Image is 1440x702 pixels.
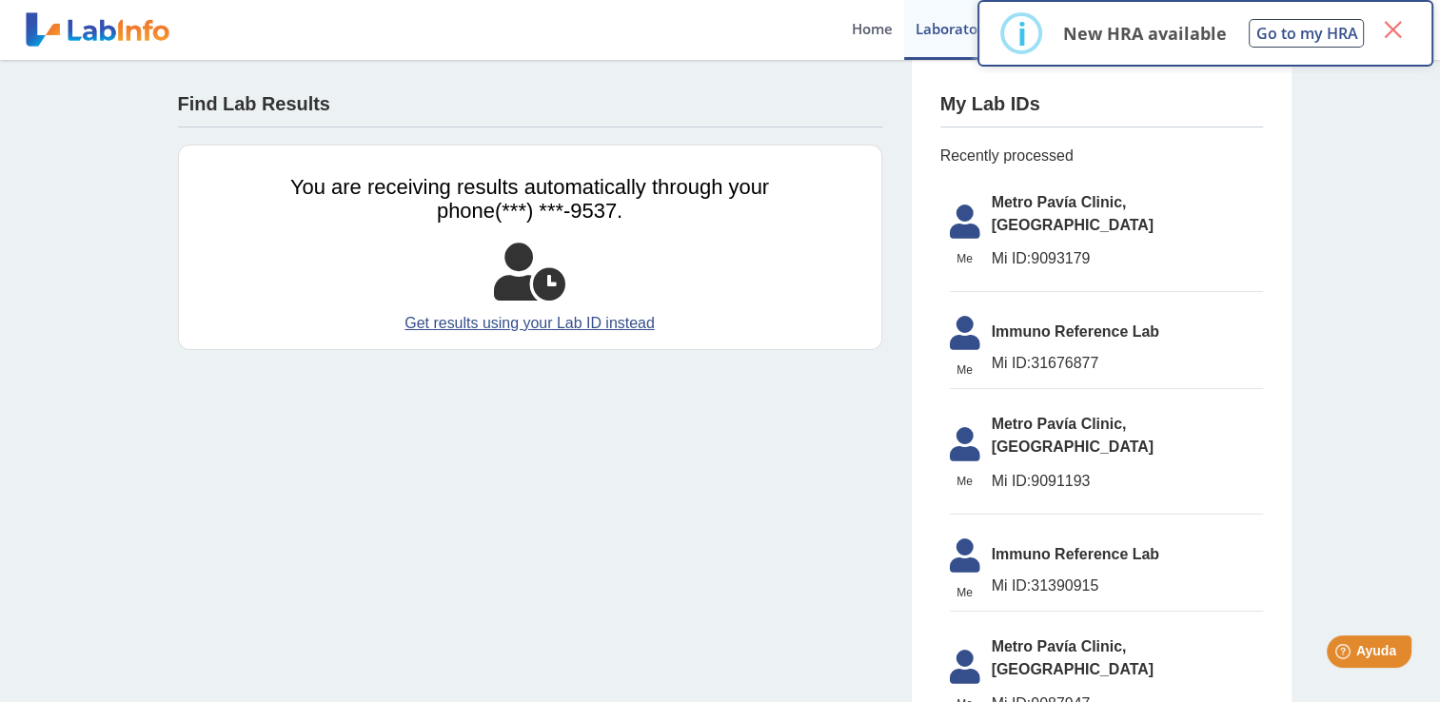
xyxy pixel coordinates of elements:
span: Metro Pavía Clinic, [GEOGRAPHIC_DATA] [992,191,1263,237]
span: Me [938,584,992,601]
a: Get results using your Lab ID instead [269,312,791,335]
button: Go to my HRA [1249,19,1364,48]
span: Metro Pavía Clinic, [GEOGRAPHIC_DATA] [992,413,1263,458]
span: Recently processed [940,145,1263,167]
span: Mi ID: [992,250,1032,266]
span: Mi ID: [992,577,1032,594]
span: 9091193 [992,470,1263,493]
span: Me [938,361,992,379]
span: Mi ID: [992,355,1032,371]
span: Me [938,473,992,490]
h4: My Lab IDs [940,93,1040,116]
span: 9093179 [992,247,1263,270]
div: i [1016,16,1026,50]
span: 31390915 [992,575,1263,597]
span: Mi ID: [992,473,1032,489]
span: Metro Pavía Clinic, [GEOGRAPHIC_DATA] [992,635,1263,681]
span: Immuno Reference Lab [992,543,1263,566]
span: Immuno Reference Lab [992,321,1263,343]
span: 31676877 [992,352,1263,375]
p: New HRA available [1062,22,1226,45]
span: Me [938,250,992,267]
iframe: Help widget launcher [1271,628,1419,681]
span: You are receiving results automatically through your phone [290,175,769,223]
button: Close this dialog [1375,12,1410,47]
h4: Find Lab Results [178,93,330,116]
